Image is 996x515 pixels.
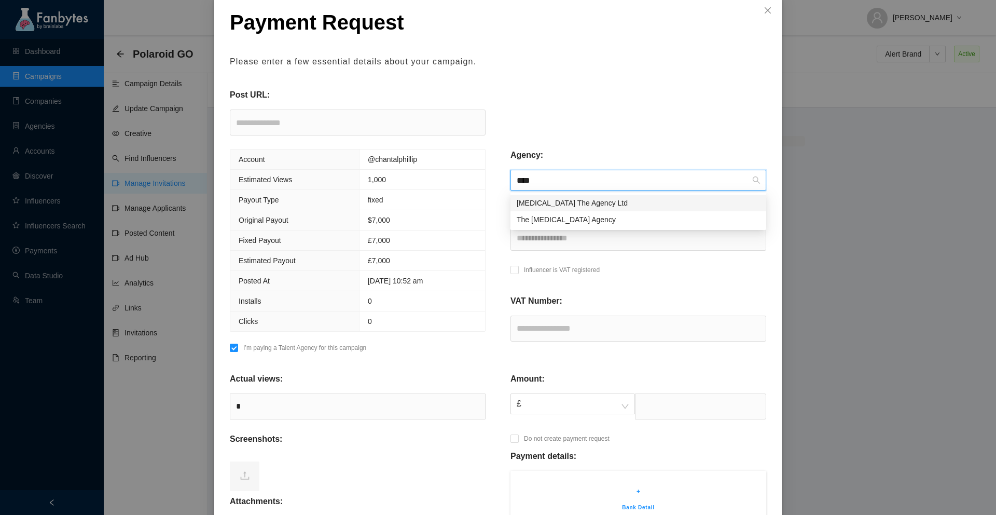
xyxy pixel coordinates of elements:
[510,195,766,211] div: Muse The Agency Ltd
[524,433,610,444] p: Do not create payment request
[230,10,766,35] p: Payment Request
[510,295,562,307] p: VAT Number:
[239,256,296,265] span: Estimated Payout
[230,89,270,101] p: Post URL:
[239,236,281,245] span: Fixed Payout
[239,277,270,285] span: Posted At
[526,486,751,497] p: +
[368,175,386,184] span: 1,000
[240,470,250,481] span: upload
[239,175,292,184] span: Estimated Views
[230,495,283,508] p: Attachments:
[239,297,261,305] span: Installs
[230,56,766,68] p: Please enter a few essential details about your campaign.
[368,216,390,224] span: $ 7,000
[239,155,265,164] span: Account
[230,373,283,385] p: Actual views:
[368,297,372,305] span: 0
[526,503,751,512] p: Bank Detail
[243,343,366,353] p: I’m paying a Talent Agency for this campaign
[368,155,417,164] span: @chantalphillip
[764,6,772,15] span: close
[368,196,383,204] span: fixed
[517,197,760,209] div: [MEDICAL_DATA] The Agency Ltd
[239,317,258,326] span: Clicks
[510,450,576,463] p: Payment details:
[517,214,760,225] div: The [MEDICAL_DATA] Agency
[368,317,372,326] span: 0
[368,277,423,285] span: [DATE] 10:52 am
[524,265,600,275] p: Influencer is VAT registered
[510,373,545,385] p: Amount:
[239,196,279,204] span: Payout Type
[368,256,390,265] span: £7,000
[239,216,288,224] span: Original Payout
[368,236,390,245] span: £7,000
[510,211,766,228] div: The Muse Agency
[517,394,629,414] span: £
[230,433,282,445] p: Screenshots:
[510,149,543,161] p: Agency:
